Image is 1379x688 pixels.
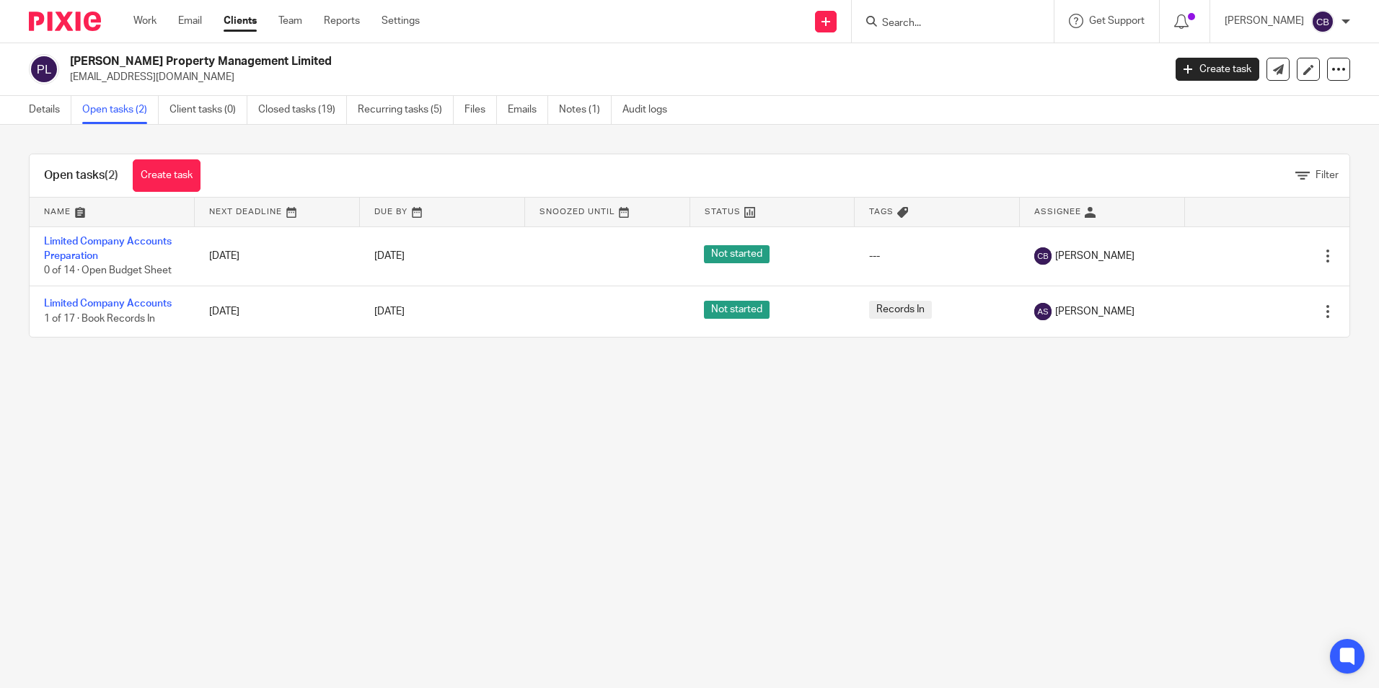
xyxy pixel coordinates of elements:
[82,96,159,124] a: Open tasks (2)
[133,159,201,192] a: Create task
[29,12,101,31] img: Pixie
[881,17,1010,30] input: Search
[869,249,1005,263] div: ---
[44,168,118,183] h1: Open tasks
[258,96,347,124] a: Closed tasks (19)
[44,237,172,261] a: Limited Company Accounts Preparation
[704,245,770,263] span: Not started
[1034,247,1052,265] img: svg%3E
[559,96,612,124] a: Notes (1)
[382,14,420,28] a: Settings
[133,14,157,28] a: Work
[195,286,360,337] td: [DATE]
[70,70,1154,84] p: [EMAIL_ADDRESS][DOMAIN_NAME]
[622,96,678,124] a: Audit logs
[169,96,247,124] a: Client tasks (0)
[464,96,497,124] a: Files
[44,299,172,309] a: Limited Company Accounts
[704,301,770,319] span: Not started
[278,14,302,28] a: Team
[1225,14,1304,28] p: [PERSON_NAME]
[374,306,405,317] span: [DATE]
[105,169,118,181] span: (2)
[1055,304,1135,319] span: [PERSON_NAME]
[178,14,202,28] a: Email
[1089,16,1145,26] span: Get Support
[1311,10,1334,33] img: svg%3E
[374,251,405,261] span: [DATE]
[1034,303,1052,320] img: svg%3E
[70,54,937,69] h2: [PERSON_NAME] Property Management Limited
[869,208,894,216] span: Tags
[705,208,741,216] span: Status
[508,96,548,124] a: Emails
[539,208,615,216] span: Snoozed Until
[358,96,454,124] a: Recurring tasks (5)
[324,14,360,28] a: Reports
[869,301,932,319] span: Records In
[1176,58,1259,81] a: Create task
[29,54,59,84] img: svg%3E
[224,14,257,28] a: Clients
[29,96,71,124] a: Details
[1055,249,1135,263] span: [PERSON_NAME]
[1316,170,1339,180] span: Filter
[44,314,155,324] span: 1 of 17 · Book Records In
[44,265,172,275] span: 0 of 14 · Open Budget Sheet
[195,226,360,286] td: [DATE]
